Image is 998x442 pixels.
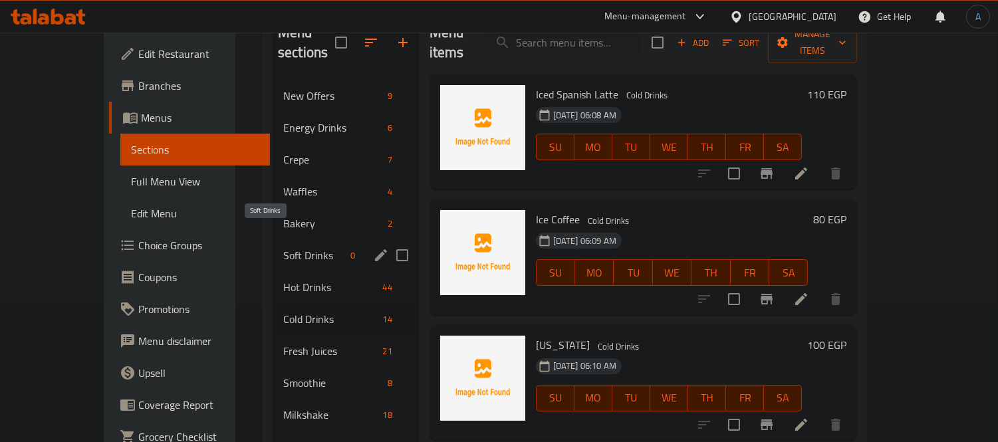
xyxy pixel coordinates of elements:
span: 18 [377,409,397,421]
a: Menus [109,102,271,134]
a: Branches [109,70,271,102]
span: MO [580,263,608,282]
span: Manage items [779,26,846,59]
div: items [382,375,398,391]
div: items [377,311,397,327]
button: Manage items [768,22,857,63]
div: items [377,407,397,423]
span: SU [542,388,569,407]
button: SU [536,259,575,286]
span: 0 [345,249,360,262]
button: delete [820,158,852,189]
a: Edit Restaurant [109,38,271,70]
img: Ice Coffee [440,210,525,295]
span: TH [693,138,721,157]
button: WE [653,259,691,286]
span: [US_STATE] [536,335,590,355]
div: Cold Drinks [621,88,673,104]
span: [DATE] 06:10 AM [548,360,622,372]
a: Sections [120,134,271,166]
span: Choice Groups [138,237,260,253]
span: Cold Drinks [582,213,634,229]
a: Full Menu View [120,166,271,197]
span: Smoothie [283,375,382,391]
div: items [382,88,398,104]
span: FR [731,138,759,157]
a: Edit Menu [120,197,271,229]
a: Edit menu item [793,166,809,181]
span: Select section [644,29,672,56]
span: Full Menu View [131,173,260,189]
span: Sort sections [355,27,387,58]
span: TH [693,388,721,407]
h6: 80 EGP [813,210,846,229]
span: Soft Drinks [283,247,345,263]
a: Edit menu item [793,417,809,433]
span: WE [656,388,683,407]
span: SA [775,263,803,282]
span: Crepe [283,152,382,167]
span: Cold Drinks [621,88,673,103]
span: 14 [377,313,397,326]
span: MO [580,138,607,157]
span: Ice Coffee [536,209,580,229]
button: SA [769,259,808,286]
img: Florida [440,336,525,421]
span: Edit Restaurant [138,46,260,62]
span: SU [542,263,570,282]
h2: Menu items [430,23,469,62]
button: Add [672,33,714,53]
span: SU [542,138,569,157]
span: Menu disclaimer [138,333,260,349]
div: Waffles4 [273,175,419,207]
span: Cold Drinks [592,339,644,354]
button: edit [371,245,391,265]
a: Edit menu item [793,291,809,307]
input: search [484,31,641,55]
span: 4 [382,185,398,198]
button: Branch-specific-item [751,158,783,189]
button: SU [536,134,574,160]
span: 2 [382,217,398,230]
span: WE [658,263,686,282]
span: Hot Drinks [283,279,378,295]
button: Add section [387,27,419,58]
button: SA [764,134,802,160]
button: MO [574,134,612,160]
a: Menu disclaimer [109,325,271,357]
div: items [377,343,397,359]
span: 21 [377,345,397,358]
div: [GEOGRAPHIC_DATA] [749,9,836,24]
button: SA [764,385,802,411]
span: TU [618,138,645,157]
button: TU [612,385,650,411]
span: 9 [382,90,398,102]
div: Energy Drinks [283,120,382,136]
span: 6 [382,122,398,134]
button: WE [650,134,688,160]
div: Hot Drinks44 [273,271,419,303]
img: Iced Spanish Latte [440,85,525,170]
span: Sections [131,142,260,158]
span: Sort [723,35,759,51]
div: items [382,215,398,231]
button: FR [731,259,769,286]
span: Promotions [138,301,260,317]
span: MO [580,388,607,407]
h2: Menu sections [278,23,335,62]
span: Select to update [720,411,748,439]
span: Menus [141,110,260,126]
span: New Offers [283,88,382,104]
button: MO [575,259,614,286]
button: Branch-specific-item [751,409,783,441]
button: delete [820,283,852,315]
span: TU [619,263,647,282]
span: A [975,9,981,24]
span: Cold Drinks [283,311,378,327]
span: 7 [382,154,398,166]
button: FR [726,385,764,411]
span: Branches [138,78,260,94]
